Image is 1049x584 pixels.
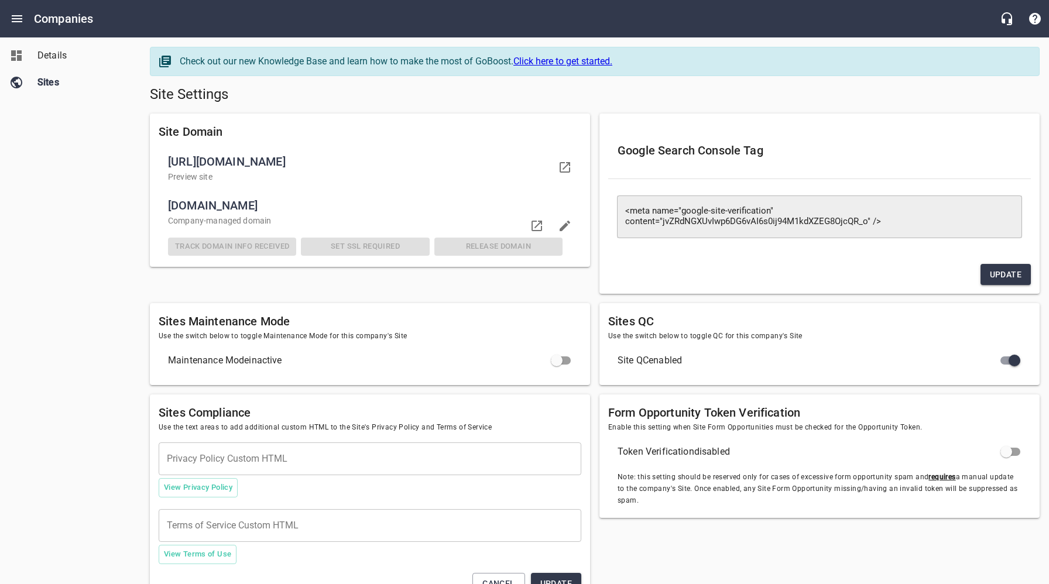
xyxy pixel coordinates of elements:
[608,331,1031,342] span: Use the switch below to toggle QC for this company's Site
[168,353,553,367] span: Maintenance Mode inactive
[3,5,31,33] button: Open drawer
[608,312,1031,331] h6: Sites QC
[993,5,1021,33] button: Live Chat
[551,153,579,181] a: Visit your domain
[168,171,553,183] p: Preview site
[168,152,553,171] span: [URL][DOMAIN_NAME]
[34,9,93,28] h6: Companies
[513,56,612,67] a: Click here to get started.
[608,422,1031,434] span: Enable this setting when Site Form Opportunities must be checked for the Opportunity Token.
[981,264,1031,286] button: Update
[37,49,126,63] span: Details
[618,141,1021,160] h6: Google Search Console Tag
[159,422,581,434] span: Use the text areas to add additional custom HTML to the Site's Privacy Policy and Terms of Service
[150,85,1040,104] h5: Site Settings
[168,196,563,215] span: [DOMAIN_NAME]
[618,445,1003,459] span: Token Verification disabled
[618,472,1021,507] span: Note: this setting should be reserved only for cases of excessive form opportunity spam and a man...
[159,312,581,331] h6: Sites Maintenance Mode
[551,212,579,240] button: Edit domain
[180,54,1027,68] div: Check out our new Knowledge Base and learn how to make the most of GoBoost.
[159,122,581,141] h6: Site Domain
[164,481,232,494] span: View Privacy Policy
[159,403,581,422] h6: Sites Compliance
[159,545,236,564] button: View Terms of Use
[166,212,565,229] div: Company -managed domain
[159,478,238,497] button: View Privacy Policy
[625,206,1014,227] textarea: <meta name="google-site-verification" content="jvZRdNGXUvIwp6DG6vAI6s0ij94M1kdXZEG8OjcQR_o" />
[928,473,955,481] u: requires
[990,267,1021,282] span: Update
[164,548,231,561] span: View Terms of Use
[159,331,581,342] span: Use the switch below to toggle Maintenance Mode for this company's Site
[608,403,1031,422] h6: Form Opportunity Token Verification
[37,75,126,90] span: Sites
[1021,5,1049,33] button: Support Portal
[618,353,1003,367] span: Site QC enabled
[523,212,551,240] a: Visit domain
